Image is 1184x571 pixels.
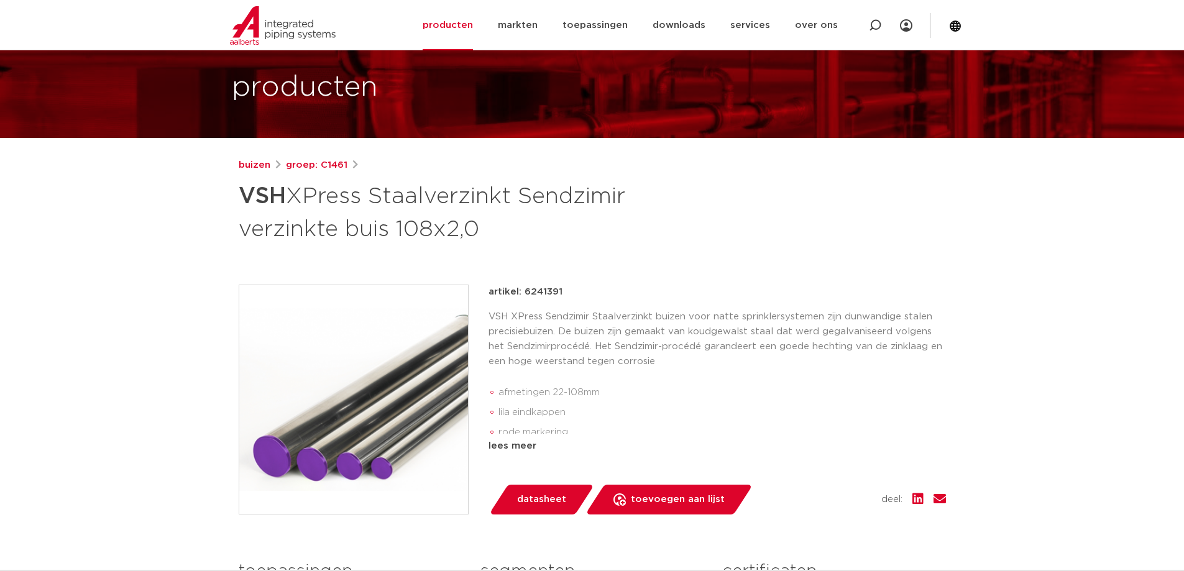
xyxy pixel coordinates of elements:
[489,285,562,299] p: artikel: 6241391
[239,158,270,173] a: buizen
[881,492,902,507] span: deel:
[489,439,946,454] div: lees meer
[239,185,286,208] strong: VSH
[498,383,946,403] li: afmetingen 22-108mm
[286,158,347,173] a: groep: C1461
[489,309,946,369] p: VSH XPress Sendzimir Staalverzinkt buizen voor natte sprinklersystemen zijn dunwandige stalen pre...
[489,485,594,514] a: datasheet
[232,68,378,107] h1: producten
[498,423,946,442] li: rode markering
[498,403,946,423] li: lila eindkappen
[239,178,705,245] h1: XPress Staalverzinkt Sendzimir verzinkte buis 108x2,0
[239,285,468,514] img: Product Image for VSH XPress Staalverzinkt Sendzimir verzinkte buis 108x2,0
[517,490,566,509] span: datasheet
[631,490,725,509] span: toevoegen aan lijst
